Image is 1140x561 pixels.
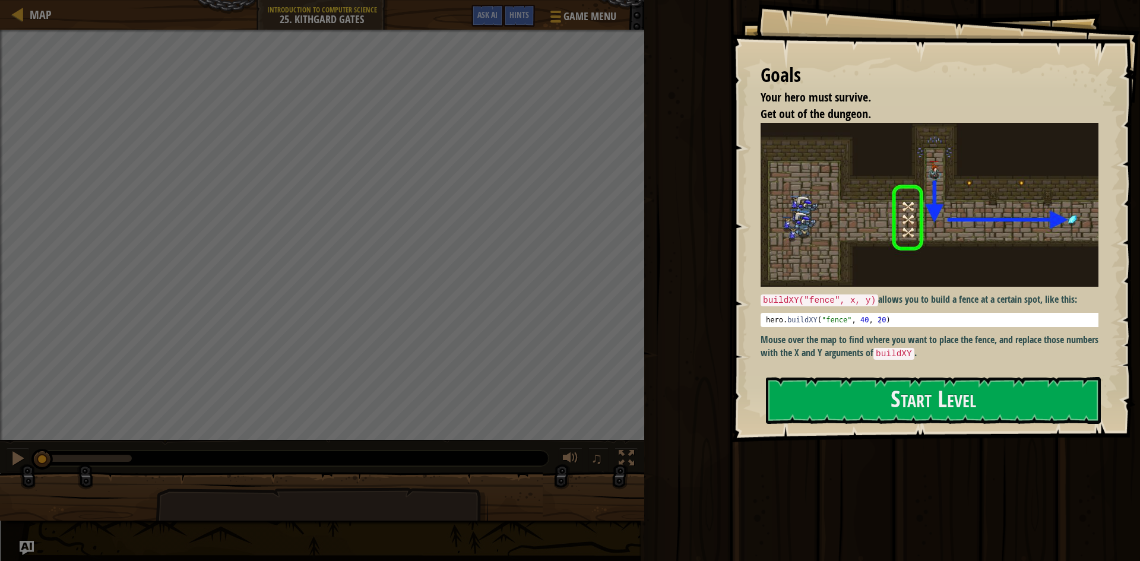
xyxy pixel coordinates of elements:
div: Rename [5,69,1135,80]
span: Game Menu [563,9,616,24]
button: ♫ [588,448,609,472]
code: buildXY("fence", x, y) [761,294,878,306]
img: Kithgard gates [761,123,1107,287]
button: Toggle fullscreen [615,448,638,472]
div: Move To ... [5,26,1135,37]
button: Start Level [766,377,1101,424]
div: Goals [761,62,1098,89]
p: Mouse over the map to find where you want to place the fence, and replace those numbers with the ... [761,333,1107,360]
span: Your hero must survive. [761,89,871,105]
li: Get out of the dungeon. [746,106,1095,123]
button: Adjust volume [559,448,582,472]
div: Options [5,47,1135,58]
button: Ask AI [20,541,34,555]
div: Move To ... [5,80,1135,90]
button: Ask AI [471,5,503,27]
code: buildXY [873,348,914,360]
li: Your hero must survive. [746,89,1095,106]
div: Sign out [5,58,1135,69]
p: allows you to build a fence at a certain spot, like this: [761,293,1107,307]
div: Delete [5,37,1135,47]
span: Ask AI [477,9,498,20]
span: ♫ [591,449,603,467]
span: Hints [509,9,529,20]
div: Sort New > Old [5,15,1135,26]
button: Game Menu [541,5,623,33]
a: Map [24,7,52,23]
span: Get out of the dungeon. [761,106,871,122]
button: Ctrl + P: Pause [6,448,30,472]
span: Map [30,7,52,23]
div: Sort A > Z [5,5,1135,15]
